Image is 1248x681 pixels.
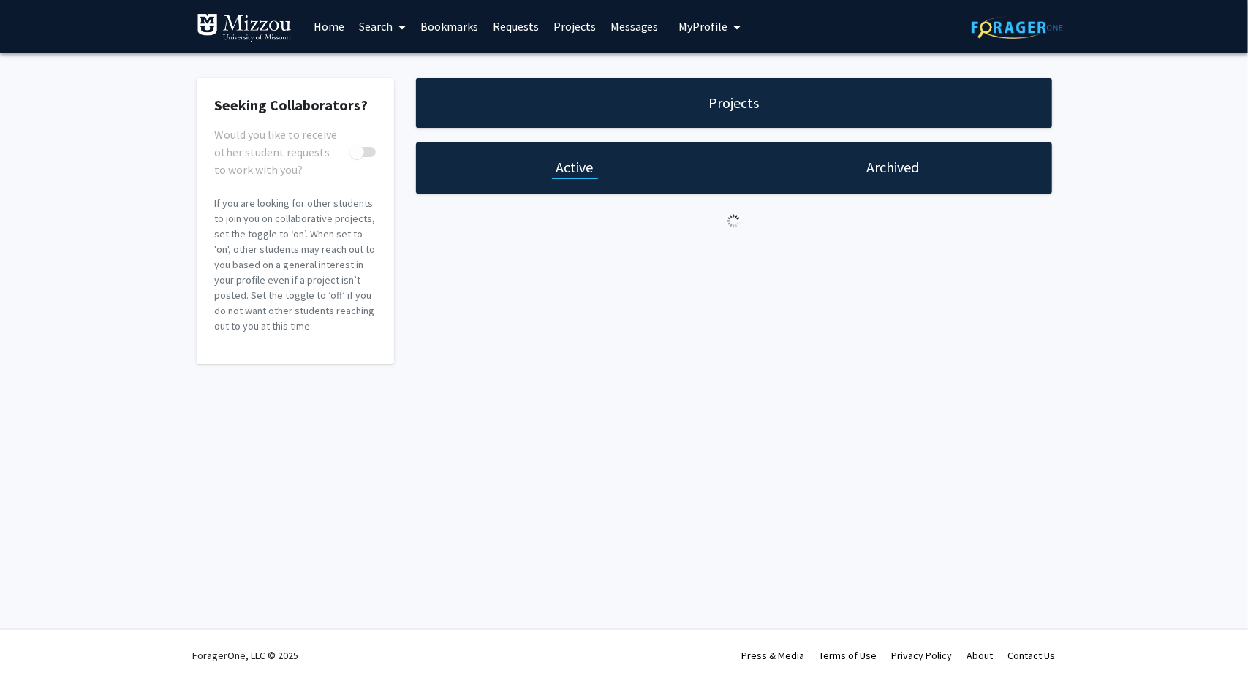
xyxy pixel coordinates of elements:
[972,16,1063,39] img: ForagerOne Logo
[742,649,805,662] a: Press & Media
[193,630,299,681] div: ForagerOne, LLC © 2025
[603,1,666,52] a: Messages
[556,157,594,178] h1: Active
[197,13,292,42] img: University of Missouri Logo
[11,615,62,670] iframe: Chat
[820,649,877,662] a: Terms of Use
[967,649,994,662] a: About
[679,19,728,34] span: My Profile
[546,1,603,52] a: Projects
[306,1,352,52] a: Home
[721,208,746,234] img: Loading
[215,126,344,178] span: Would you like to receive other student requests to work with you?
[215,196,376,334] p: If you are looking for other students to join you on collaborative projects, set the toggle to ‘o...
[352,1,413,52] a: Search
[708,93,759,113] h1: Projects
[215,96,376,114] h2: Seeking Collaborators?
[413,1,485,52] a: Bookmarks
[485,1,546,52] a: Requests
[866,157,919,178] h1: Archived
[892,649,953,662] a: Privacy Policy
[1008,649,1056,662] a: Contact Us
